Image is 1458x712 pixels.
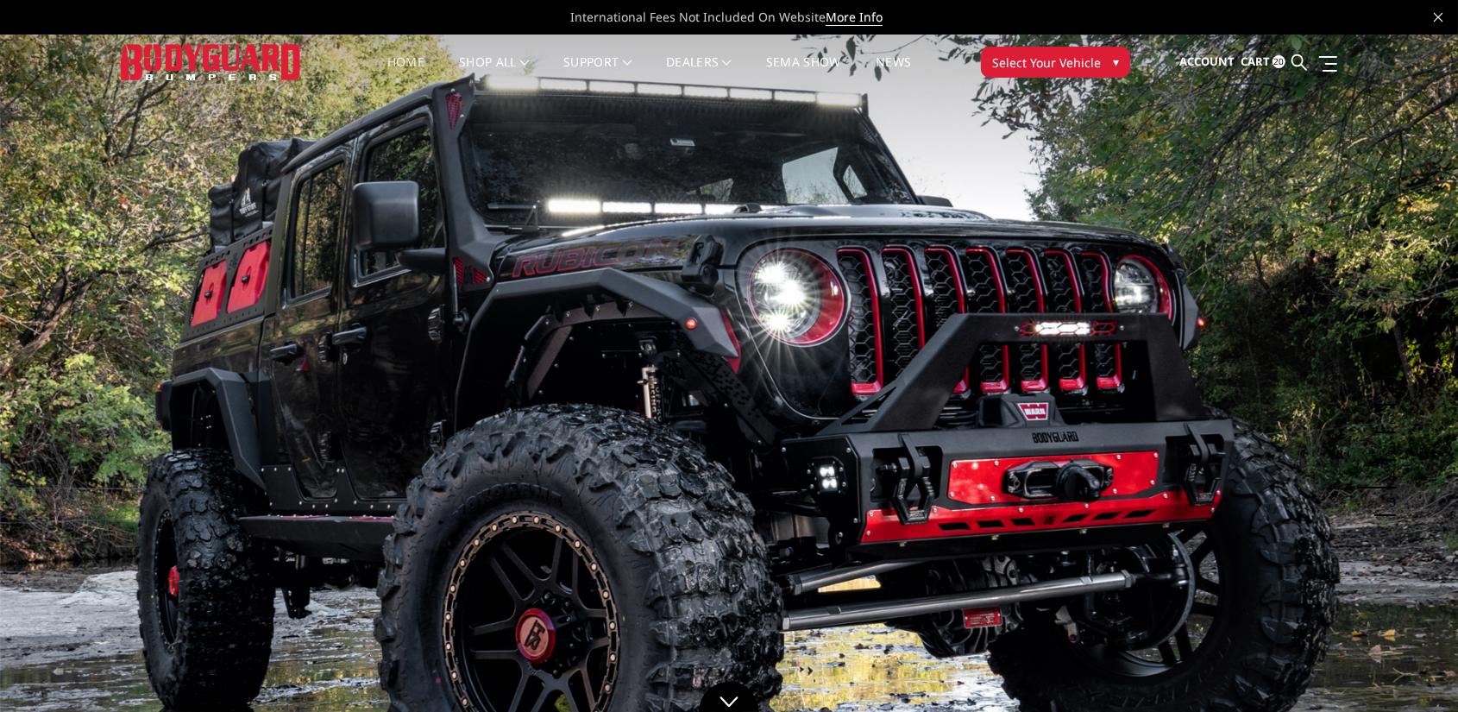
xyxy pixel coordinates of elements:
[563,56,632,90] a: Support
[1273,55,1285,68] span: 20
[981,47,1130,78] button: Select Your Vehicle
[766,56,841,90] a: SEMA Show
[121,44,302,79] img: BODYGUARD BUMPERS
[1179,39,1235,85] a: Account
[1379,461,1396,488] button: 4 of 5
[1113,53,1119,71] span: ▾
[826,9,883,26] a: More Info
[1379,433,1396,461] button: 3 of 5
[1241,54,1270,69] span: Cart
[387,56,424,90] a: Home
[1379,406,1396,433] button: 2 of 5
[1179,54,1235,69] span: Account
[992,54,1101,72] span: Select Your Vehicle
[1241,39,1285,85] a: Cart 20
[699,682,759,712] a: Click to Down
[666,56,732,90] a: Dealers
[876,56,911,90] a: News
[459,56,529,90] a: shop all
[1379,488,1396,516] button: 5 of 5
[1379,378,1396,406] button: 1 of 5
